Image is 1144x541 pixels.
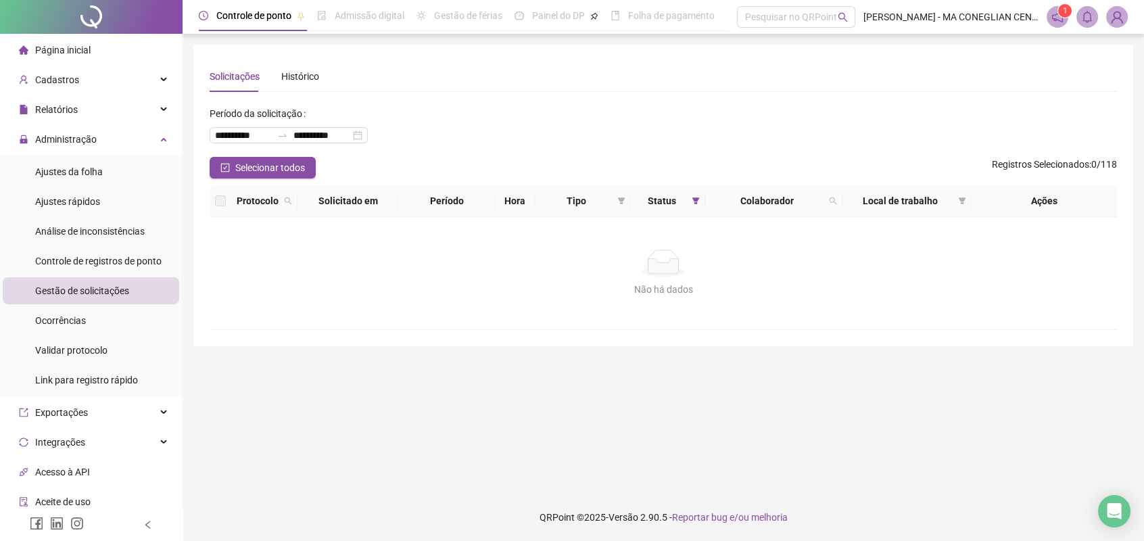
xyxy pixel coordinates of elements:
[35,45,91,55] span: Página inicial
[540,193,613,208] span: Tipo
[235,160,305,175] span: Selecionar todos
[35,407,88,418] span: Exportações
[19,467,28,477] span: api
[1058,4,1072,18] sup: 1
[277,130,288,141] span: swap-right
[19,75,28,85] span: user-add
[977,193,1112,208] div: Ações
[1107,7,1127,27] img: 30179
[143,520,153,530] span: left
[689,191,702,211] span: filter
[210,69,260,84] div: Solicitações
[35,74,79,85] span: Cadastros
[398,185,495,217] th: Período
[35,315,86,326] span: Ocorrências
[281,69,319,84] div: Histórico
[955,191,969,211] span: filter
[532,10,585,21] span: Painel do DP
[1051,11,1064,23] span: notification
[277,130,288,141] span: to
[297,185,398,217] th: Solicitado em
[495,185,534,217] th: Hora
[216,10,291,21] span: Controle de ponto
[692,197,700,205] span: filter
[19,408,28,417] span: export
[615,191,628,211] span: filter
[35,345,108,356] span: Validar protocolo
[35,467,90,477] span: Acesso à API
[19,45,28,55] span: home
[183,494,1144,541] footer: QRPoint © 2025 - 2.90.5 -
[992,157,1117,179] span: : 0 / 118
[70,517,84,530] span: instagram
[617,197,625,205] span: filter
[958,197,966,205] span: filter
[335,10,404,21] span: Admissão digital
[863,9,1039,24] span: [PERSON_NAME] - MA CONEGLIAN CENTRAL
[35,226,145,237] span: Análise de inconsistências
[297,12,305,20] span: pushpin
[35,196,100,207] span: Ajustes rápidos
[711,193,823,208] span: Colaborador
[611,11,620,20] span: book
[1081,11,1093,23] span: bell
[19,135,28,144] span: lock
[35,104,78,115] span: Relatórios
[50,517,64,530] span: linkedin
[672,512,788,523] span: Reportar bug e/ou melhoria
[628,10,715,21] span: Folha de pagamento
[838,12,848,22] span: search
[636,193,686,208] span: Status
[19,105,28,114] span: file
[590,12,598,20] span: pushpin
[35,256,162,266] span: Controle de registros de ponto
[992,159,1089,170] span: Registros Selecionados
[609,512,638,523] span: Versão
[281,191,295,211] span: search
[1063,6,1068,16] span: 1
[826,191,840,211] span: search
[35,166,103,177] span: Ajustes da folha
[30,517,43,530] span: facebook
[284,197,292,205] span: search
[19,438,28,447] span: sync
[35,437,85,448] span: Integrações
[226,282,1101,297] div: Não há dados
[317,11,327,20] span: file-done
[1098,495,1130,527] div: Open Intercom Messenger
[220,163,230,172] span: check-square
[35,134,97,145] span: Administração
[199,11,208,20] span: clock-circle
[35,285,129,296] span: Gestão de solicitações
[35,496,91,507] span: Aceite de uso
[515,11,524,20] span: dashboard
[237,193,279,208] span: Protocolo
[210,157,316,179] button: Selecionar todos
[210,103,311,124] label: Período da solicitação
[848,193,953,208] span: Local de trabalho
[434,10,502,21] span: Gestão de férias
[416,11,426,20] span: sun
[19,497,28,507] span: audit
[35,375,138,385] span: Link para registro rápido
[829,197,837,205] span: search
